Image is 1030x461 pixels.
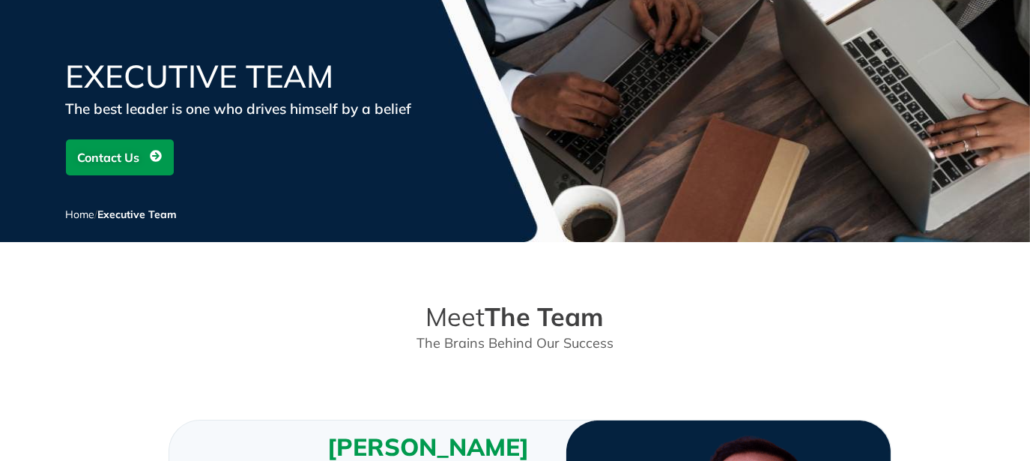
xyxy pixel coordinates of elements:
span: Executive Team [98,208,178,221]
a: Home [66,208,95,221]
h1: Executive Team [66,61,425,92]
a: Contact Us [66,139,174,175]
div: The best leader is one who drives himself by a belief [66,98,425,119]
h2: Meet [73,302,957,332]
span: / [66,208,178,221]
strong: The Team [485,301,605,333]
p: The Brains Behind Our Success [73,334,957,352]
span: Contact Us [78,143,140,172]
